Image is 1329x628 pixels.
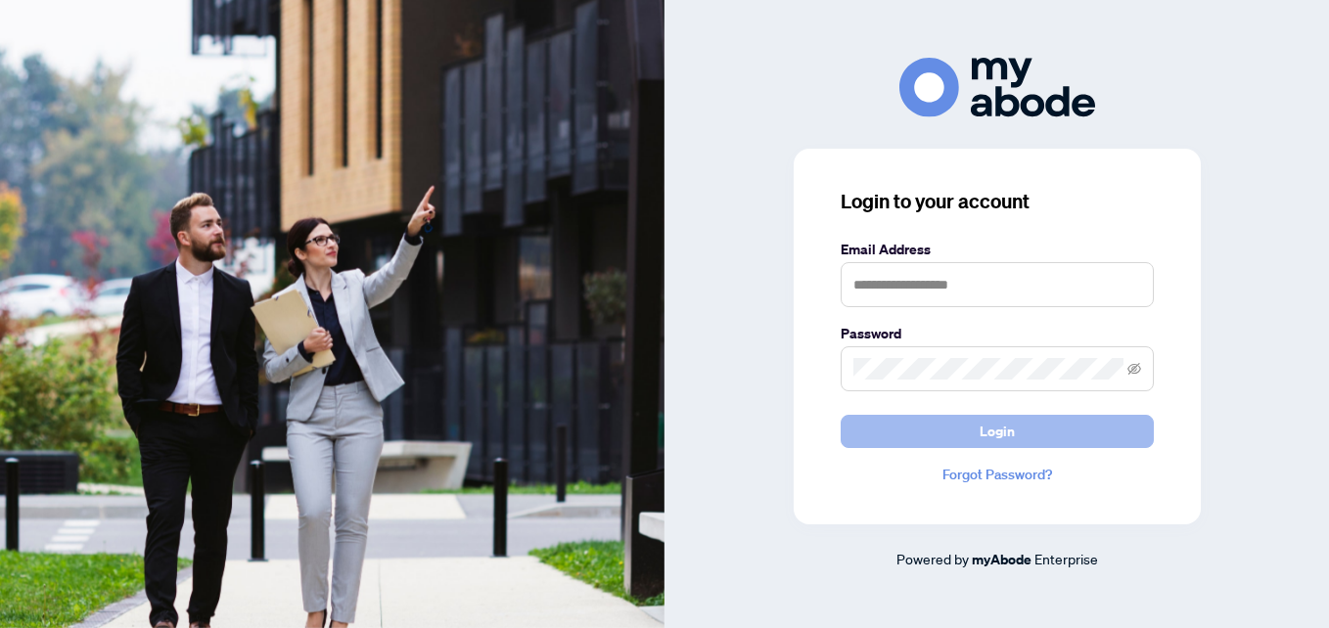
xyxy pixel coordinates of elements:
span: Powered by [896,550,969,567]
img: ma-logo [899,58,1095,117]
label: Password [841,323,1154,344]
label: Email Address [841,239,1154,260]
a: myAbode [972,549,1031,570]
button: Login [841,415,1154,448]
span: Enterprise [1034,550,1098,567]
span: eye-invisible [1127,362,1141,376]
span: Login [980,416,1015,447]
h3: Login to your account [841,188,1154,215]
a: Forgot Password? [841,464,1154,485]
